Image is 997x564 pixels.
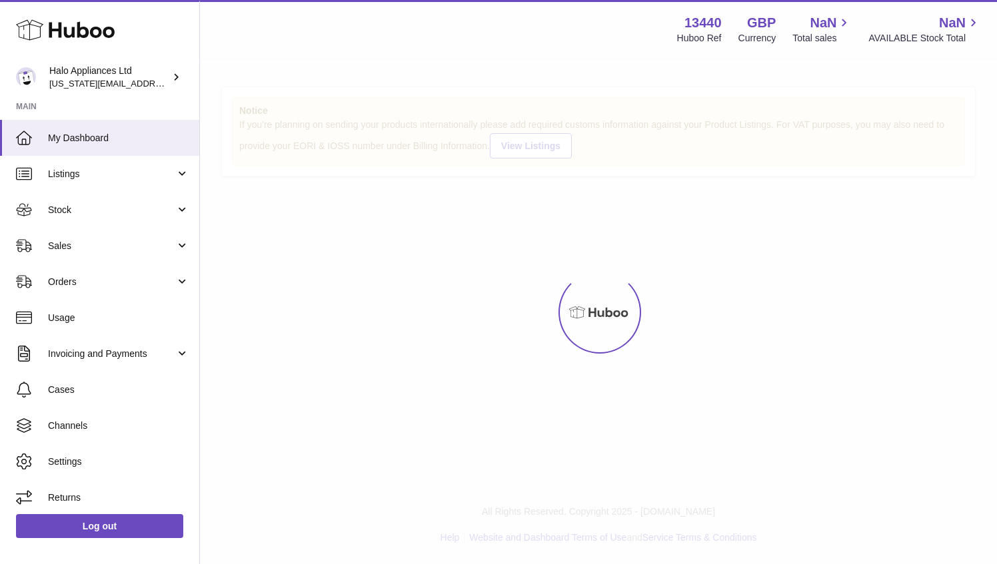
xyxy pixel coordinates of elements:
div: Halo Appliances Ltd [49,65,169,90]
span: Stock [48,204,175,216]
span: My Dashboard [48,132,189,144]
span: Channels [48,420,189,432]
a: NaN Total sales [792,14,852,45]
span: [US_STATE][EMAIL_ADDRESS][PERSON_NAME][DOMAIN_NAME] [49,78,316,89]
a: Log out [16,514,183,538]
span: NaN [810,14,836,32]
strong: GBP [747,14,776,32]
img: georgia.hennessy@haloappliances.com [16,67,36,87]
span: Total sales [792,32,852,45]
a: NaN AVAILABLE Stock Total [868,14,981,45]
strong: 13440 [684,14,722,32]
div: Huboo Ref [677,32,722,45]
div: Currency [738,32,776,45]
span: Usage [48,312,189,324]
span: NaN [939,14,966,32]
span: Settings [48,455,189,468]
span: Listings [48,168,175,180]
span: AVAILABLE Stock Total [868,32,981,45]
span: Returns [48,491,189,504]
span: Invoicing and Payments [48,348,175,360]
span: Orders [48,276,175,288]
span: Sales [48,240,175,252]
span: Cases [48,384,189,396]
